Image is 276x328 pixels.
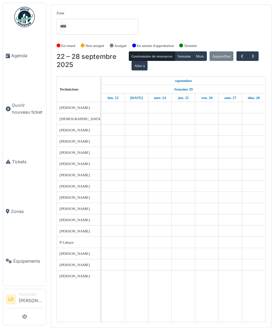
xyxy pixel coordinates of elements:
button: Mois [193,51,207,61]
a: 22 septembre 2025 [106,94,120,102]
label: Zone [57,10,64,16]
span: [PERSON_NAME] [60,173,90,177]
input: Tous [59,21,66,31]
a: 22 septembre 2025 [173,77,194,85]
li: [PERSON_NAME] [19,292,43,307]
span: [PERSON_NAME] [60,195,90,199]
h2: 22 – 28 septembre 2025 [57,53,129,69]
span: [PERSON_NAME] [60,128,90,132]
span: Ouvrir nouveau ticket [12,102,43,115]
span: Équipements [13,258,43,264]
label: Terminé [184,43,197,49]
button: Aujourd'hui [210,51,233,61]
span: Tickets [12,159,43,165]
span: Agenda [11,52,43,59]
span: [PERSON_NAME] [60,263,90,267]
label: Assigné [114,43,127,49]
span: [PERSON_NAME] [60,139,90,143]
li: LD [6,294,16,305]
span: [PERSON_NAME] [60,218,90,222]
span: [PERSON_NAME] [60,105,90,110]
a: Équipements [3,236,46,286]
span: [PERSON_NAME] [60,229,90,233]
span: [PERSON_NAME] [60,274,90,278]
span: [PERSON_NAME] [60,150,90,154]
a: 25 septembre 2025 [176,94,190,102]
a: Agenda [3,31,46,81]
label: Non assigné [86,43,104,49]
img: Badge_color-CXgf-gQk.svg [14,7,35,27]
button: Suivant [247,51,259,61]
button: Précédent [236,51,248,61]
a: LD Technicien[PERSON_NAME] [6,292,43,308]
a: 28 septembre 2025 [246,94,261,102]
span: P Lahaye [60,240,74,244]
a: Zones [3,186,46,236]
span: [DEMOGRAPHIC_DATA][PERSON_NAME] [60,117,132,121]
button: Gestionnaire de ressources [129,51,175,61]
span: [PERSON_NAME] [60,184,90,188]
a: 26 septembre 2025 [199,94,214,102]
a: 23 septembre 2025 [128,94,145,102]
a: Tickets [3,137,46,186]
label: En attente d'approbation [137,43,174,49]
a: 27 septembre 2025 [223,94,238,102]
a: Semaine 39 [172,85,194,94]
span: Zones [11,208,43,215]
button: Aller à [132,61,148,70]
button: Semaine [175,51,194,61]
label: En retard [61,43,75,49]
span: Techniciens [60,87,79,91]
div: Technicien [19,292,43,297]
a: 24 septembre 2025 [152,94,168,102]
span: [PERSON_NAME] [60,251,90,256]
a: Ouvrir nouveau ticket [3,81,46,137]
span: [PERSON_NAME] [60,162,90,166]
span: [PERSON_NAME] [60,207,90,211]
